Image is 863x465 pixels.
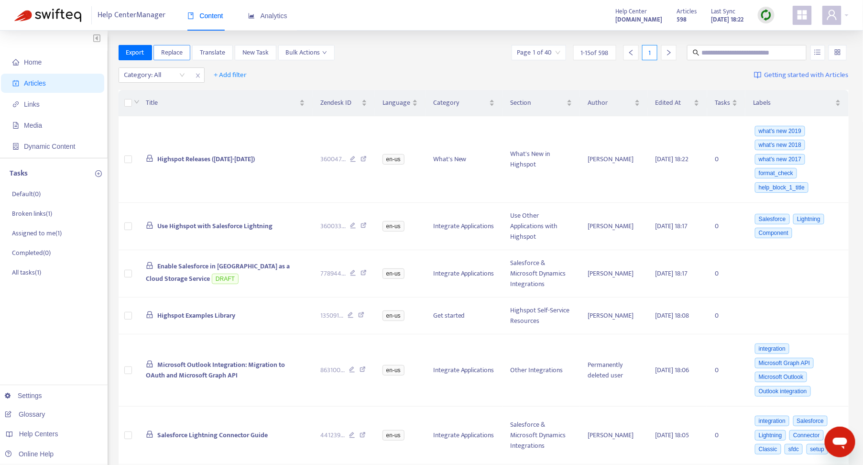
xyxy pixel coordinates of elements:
span: Replace [161,47,183,58]
img: Swifteq [14,9,81,22]
button: New Task [235,45,276,60]
span: lock [146,262,153,269]
span: [DATE] 18:17 [655,268,688,279]
span: Articles [24,79,46,87]
span: New Task [242,47,269,58]
p: Default ( 0 ) [12,189,41,199]
img: image-link [754,71,762,79]
iframe: Button to launch messaging window [825,427,855,457]
span: Highspot Examples Library [157,310,235,321]
span: [DATE] 18:17 [655,221,688,232]
td: Other Integrations [503,334,580,407]
span: Salesforce [755,214,790,224]
p: Completed ( 0 ) [12,248,51,258]
td: 0 [707,334,745,407]
span: 441239 ... [320,430,345,441]
span: 360047 ... [320,154,346,165]
th: Zendesk ID [313,90,375,116]
span: [DATE] 18:08 [655,310,689,321]
span: home [12,59,19,66]
span: Salesforce [793,416,828,426]
td: 0 [707,203,745,250]
td: What's New in Highspot [503,116,580,203]
span: lock [146,155,153,162]
span: what's new 2017 [755,154,805,165]
strong: [DATE] 18:22 [711,14,743,25]
p: Assigned to me ( 1 ) [12,228,62,238]
td: 0 [707,116,745,203]
span: format_check [755,168,797,178]
span: plus-circle [95,170,102,177]
p: Tasks [10,168,28,179]
strong: 598 [677,14,687,25]
span: Author [588,98,632,108]
span: Articles [677,6,697,17]
span: Section [510,98,565,108]
span: Enable Salesforce in [GEOGRAPHIC_DATA] as a Cloud Storage Service [146,261,290,284]
span: Tasks [715,98,730,108]
span: search [693,49,699,56]
span: Help Center [615,6,647,17]
span: setup [807,444,828,454]
span: Language [382,98,410,108]
span: Help Centers [19,430,58,438]
span: integration [755,416,789,426]
a: Settings [5,392,42,399]
span: 778944 ... [320,268,346,279]
span: Title [146,98,297,108]
button: + Add filter [207,67,254,83]
span: link [12,101,19,108]
span: Connector [789,430,823,441]
span: left [628,49,634,56]
td: What's New [426,116,503,203]
span: file-image [12,122,19,129]
span: en-us [382,268,404,279]
td: Integrate Applications [426,334,503,407]
span: Outlook integration [755,386,811,397]
button: Bulk Actionsdown [278,45,335,60]
span: help_block_1_title [755,182,808,193]
a: Glossary [5,410,45,418]
span: right [666,49,672,56]
span: book [187,12,194,19]
span: Dynamic Content [24,143,75,150]
span: Last Sync [711,6,735,17]
span: appstore [797,9,808,21]
strong: [DOMAIN_NAME] [615,14,662,25]
span: [DATE] 18:22 [655,154,689,165]
td: Salesforce & Microsoft Dynamics Integrations [503,407,580,465]
td: 0 [707,407,745,465]
td: Salesforce & Microsoft Dynamics Integrations [503,250,580,298]
span: Home [24,58,42,66]
td: [PERSON_NAME] [580,116,647,203]
span: en-us [382,310,404,321]
span: [DATE] 18:06 [655,365,689,376]
span: en-us [382,365,404,376]
td: Get started [426,298,503,334]
td: Integrate Applications [426,250,503,298]
span: user [826,9,838,21]
span: what's new 2019 [755,126,805,136]
span: Classic [755,444,781,454]
td: [PERSON_NAME] [580,407,647,465]
span: + Add filter [214,69,247,81]
span: area-chart [248,12,255,19]
td: [PERSON_NAME] [580,203,647,250]
td: [PERSON_NAME] [580,298,647,334]
button: unordered-list [810,45,825,60]
th: Section [503,90,580,116]
span: Edited At [655,98,692,108]
p: Broken links ( 1 ) [12,209,52,219]
td: Highspot Self-Service Resources [503,298,580,334]
td: Permanently deleted user [580,334,647,407]
span: Lightning [793,214,824,224]
a: Online Help [5,450,54,458]
span: Getting started with Articles [764,70,849,81]
td: Use Other Applications with Highspot [503,203,580,250]
td: [PERSON_NAME] [580,250,647,298]
span: lock [146,311,153,319]
span: container [12,143,19,150]
span: lock [146,221,153,229]
span: en-us [382,154,404,165]
th: Edited At [648,90,708,116]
